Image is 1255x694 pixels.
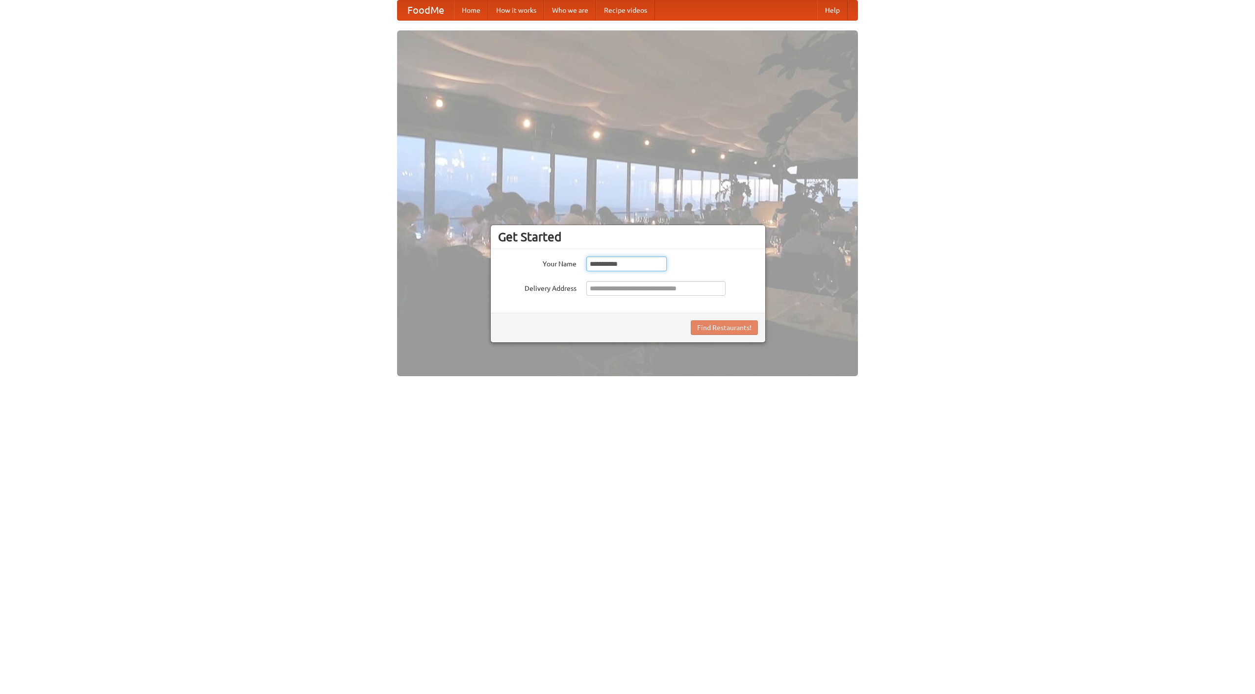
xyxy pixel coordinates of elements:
a: FoodMe [398,0,454,20]
label: Delivery Address [498,281,577,293]
a: Recipe videos [596,0,655,20]
a: How it works [488,0,544,20]
a: Help [817,0,848,20]
a: Who we are [544,0,596,20]
h3: Get Started [498,230,758,244]
button: Find Restaurants! [691,320,758,335]
a: Home [454,0,488,20]
label: Your Name [498,257,577,269]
